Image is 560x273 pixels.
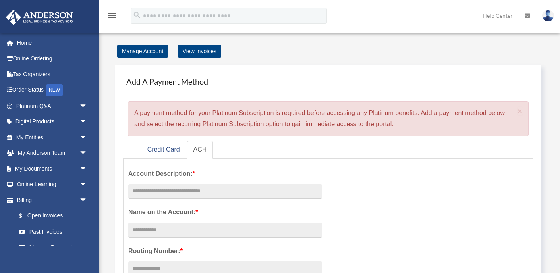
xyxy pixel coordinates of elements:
span: arrow_drop_down [79,114,95,130]
span: $ [23,211,27,221]
a: Platinum Q&Aarrow_drop_down [6,98,99,114]
a: Manage Account [117,45,168,58]
img: Anderson Advisors Platinum Portal [4,10,75,25]
a: Order StatusNEW [6,82,99,98]
span: arrow_drop_down [79,192,95,208]
a: Online Ordering [6,51,99,67]
span: arrow_drop_down [79,145,95,161]
span: arrow_drop_down [79,129,95,146]
a: My Documentsarrow_drop_down [6,161,99,177]
a: Manage Payments [11,240,95,256]
a: Digital Productsarrow_drop_down [6,114,99,130]
label: Account Description: [128,168,322,179]
span: arrow_drop_down [79,177,95,193]
a: Tax Organizers [6,66,99,82]
a: ACH [187,141,213,159]
span: arrow_drop_down [79,98,95,114]
i: search [133,11,141,19]
h4: Add A Payment Method [123,73,533,90]
div: A payment method for your Platinum Subscription is required before accessing any Platinum benefit... [128,101,529,136]
a: Past Invoices [11,224,99,240]
button: Close [518,107,523,115]
label: Routing Number: [128,246,322,257]
a: Online Learningarrow_drop_down [6,177,99,192]
a: $Open Invoices [11,208,99,224]
a: View Invoices [178,45,221,58]
i: menu [107,11,117,21]
a: Home [6,35,99,51]
div: NEW [46,84,63,96]
a: My Entitiesarrow_drop_down [6,129,99,145]
a: My Anderson Teamarrow_drop_down [6,145,99,161]
label: Name on the Account: [128,207,322,218]
a: Credit Card [141,141,186,159]
span: × [518,106,523,115]
span: arrow_drop_down [79,161,95,177]
a: Billingarrow_drop_down [6,192,99,208]
a: menu [107,14,117,21]
img: User Pic [542,10,554,21]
